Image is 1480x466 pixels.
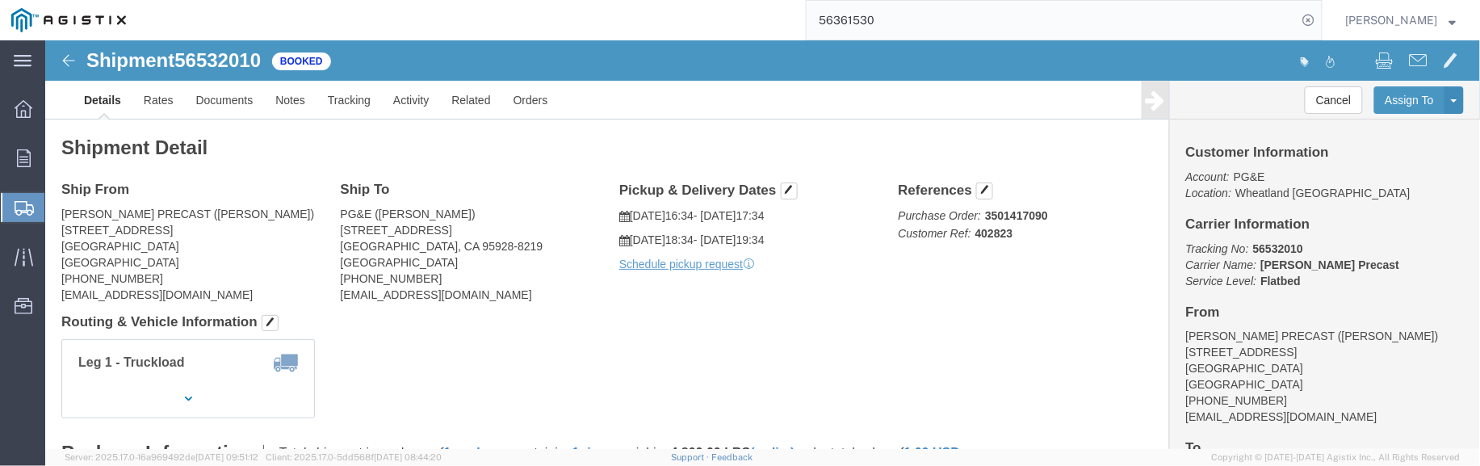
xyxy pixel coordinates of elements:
input: Search for shipment number, reference number [807,1,1298,40]
span: Copyright © [DATE]-[DATE] Agistix Inc., All Rights Reserved [1212,451,1461,464]
span: [DATE] 09:51:12 [195,452,258,462]
span: Server: 2025.17.0-16a969492de [65,452,258,462]
a: Support [671,452,711,462]
button: [PERSON_NAME] [1345,10,1457,30]
a: Feedback [711,452,753,462]
span: Esme Melgarejo [1346,11,1438,29]
img: logo [11,8,126,32]
span: [DATE] 08:44:20 [374,452,442,462]
iframe: FS Legacy Container [45,40,1480,449]
span: Client: 2025.17.0-5dd568f [266,452,442,462]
